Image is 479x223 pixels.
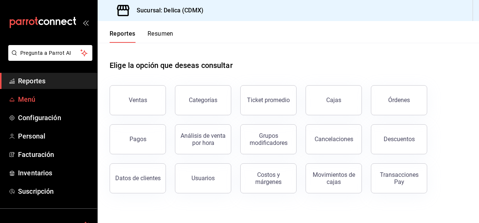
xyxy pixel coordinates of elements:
button: Transacciones Pay [371,163,427,193]
span: Facturación [18,149,91,160]
div: Descuentos [384,136,415,143]
span: Configuración [18,113,91,123]
span: Inventarios [18,168,91,178]
span: Menú [18,94,91,104]
h3: Sucursal: Delica (CDMX) [131,6,203,15]
div: Datos de clientes [115,175,161,182]
button: Órdenes [371,85,427,115]
div: Cancelaciones [315,136,353,143]
button: Pregunta a Parrot AI [8,45,92,61]
button: Cancelaciones [306,124,362,154]
button: Usuarios [175,163,231,193]
span: Pregunta a Parrot AI [20,49,81,57]
div: Órdenes [388,96,410,104]
div: Costos y márgenes [245,171,292,185]
div: Pagos [130,136,146,143]
div: Transacciones Pay [376,171,422,185]
button: Datos de clientes [110,163,166,193]
div: Cajas [326,96,341,104]
button: Costos y márgenes [240,163,297,193]
div: Análisis de venta por hora [180,132,226,146]
button: Pagos [110,124,166,154]
button: Grupos modificadores [240,124,297,154]
span: Personal [18,131,91,141]
div: navigation tabs [110,30,173,43]
span: Reportes [18,76,91,86]
button: Análisis de venta por hora [175,124,231,154]
div: Ventas [129,96,147,104]
div: Usuarios [191,175,215,182]
button: Ticket promedio [240,85,297,115]
button: Resumen [148,30,173,43]
div: Grupos modificadores [245,132,292,146]
div: Ticket promedio [247,96,290,104]
button: open_drawer_menu [83,20,89,26]
button: Reportes [110,30,136,43]
button: Cajas [306,85,362,115]
button: Movimientos de cajas [306,163,362,193]
span: Suscripción [18,186,91,196]
div: Categorías [189,96,217,104]
button: Ventas [110,85,166,115]
button: Categorías [175,85,231,115]
a: Pregunta a Parrot AI [5,54,92,62]
h1: Elige la opción que deseas consultar [110,60,233,71]
button: Descuentos [371,124,427,154]
div: Movimientos de cajas [310,171,357,185]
